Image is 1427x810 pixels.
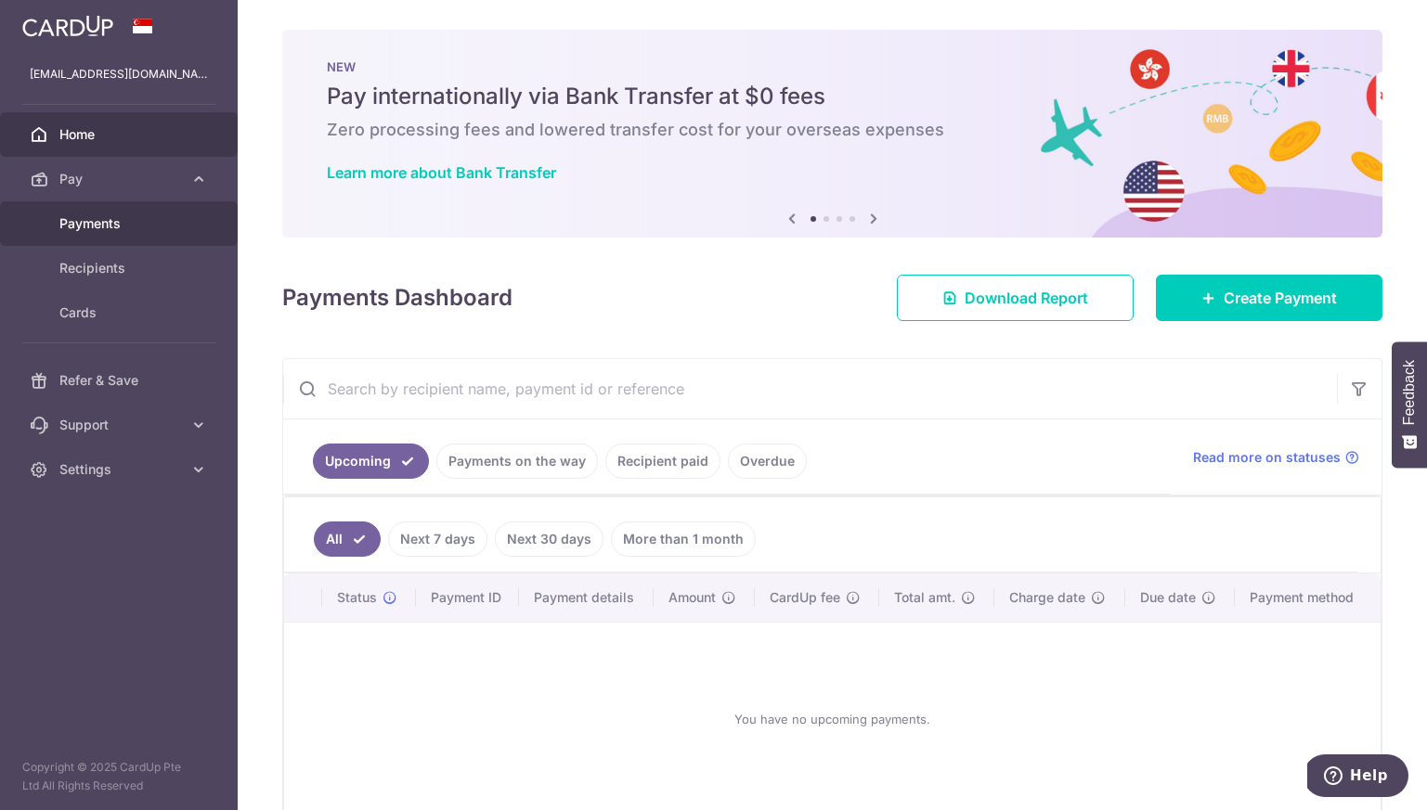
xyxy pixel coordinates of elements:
[59,303,182,322] span: Cards
[327,119,1338,141] h6: Zero processing fees and lowered transfer cost for your overseas expenses
[282,30,1382,238] img: Bank transfer banner
[1009,588,1085,607] span: Charge date
[1235,573,1381,622] th: Payment method
[770,588,840,607] span: CardUp fee
[668,588,716,607] span: Amount
[314,521,381,557] a: All
[59,214,182,233] span: Payments
[897,275,1134,321] a: Download Report
[1156,275,1382,321] a: Create Payment
[22,15,113,37] img: CardUp
[30,65,208,84] p: [EMAIL_ADDRESS][DOMAIN_NAME]
[436,444,598,479] a: Payments on the way
[1392,341,1427,468] button: Feedback - Show survey
[1140,588,1196,607] span: Due date
[327,59,1338,74] p: NEW
[59,125,182,144] span: Home
[1224,287,1337,309] span: Create Payment
[306,637,1358,801] div: You have no upcoming payments.
[894,588,955,607] span: Total amt.
[337,588,377,607] span: Status
[283,359,1337,418] input: Search by recipient name, payment id or reference
[59,416,182,434] span: Support
[1401,360,1418,425] span: Feedback
[327,163,556,182] a: Learn more about Bank Transfer
[611,521,756,557] a: More than 1 month
[59,170,182,188] span: Pay
[605,444,720,479] a: Recipient paid
[388,521,487,557] a: Next 7 days
[313,444,429,479] a: Upcoming
[59,259,182,277] span: Recipients
[59,371,182,390] span: Refer & Save
[965,287,1088,309] span: Download Report
[416,573,520,622] th: Payment ID
[519,573,654,622] th: Payment details
[327,82,1338,111] h5: Pay internationally via Bank Transfer at $0 fees
[1193,448,1341,467] span: Read more on statuses
[495,521,603,557] a: Next 30 days
[1193,448,1359,467] a: Read more on statuses
[1307,754,1408,801] iframe: Opens a widget where you can find more information
[59,460,182,479] span: Settings
[282,281,512,315] h4: Payments Dashboard
[728,444,807,479] a: Overdue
